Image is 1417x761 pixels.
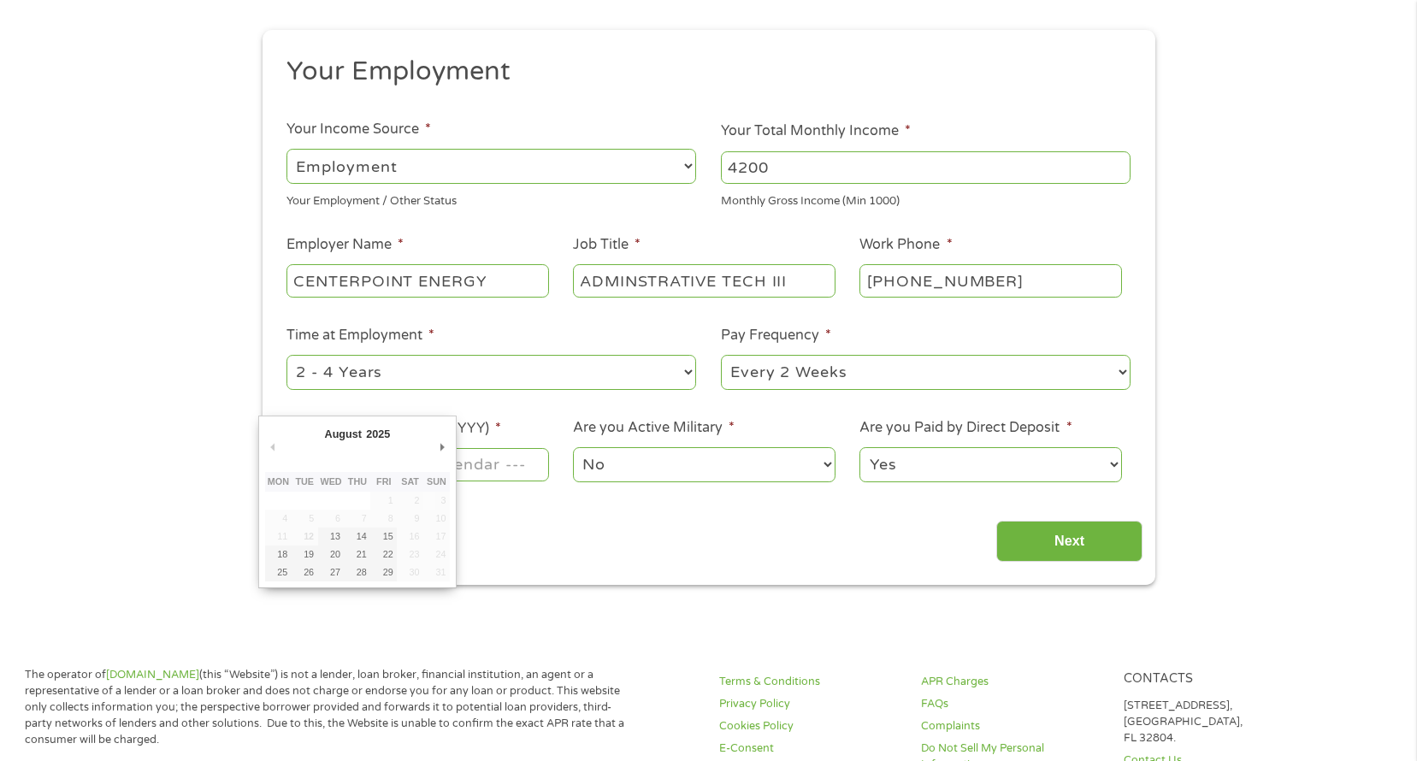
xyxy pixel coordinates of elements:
label: Are you Active Military [573,419,735,437]
a: Privacy Policy [719,696,900,712]
button: 25 [265,563,292,581]
a: E-Consent [719,740,900,757]
button: 13 [318,528,345,546]
button: Previous Month [265,435,280,458]
p: [STREET_ADDRESS], [GEOGRAPHIC_DATA], FL 32804. [1124,698,1305,746]
input: Next [996,521,1142,563]
a: FAQs [921,696,1102,712]
div: August [322,422,364,445]
input: Walmart [286,264,548,297]
label: Your Total Monthly Income [721,122,911,140]
abbr: Sunday [427,476,446,487]
label: Job Title [573,236,641,254]
button: 26 [292,563,318,581]
input: 1800 [721,151,1131,184]
button: 27 [318,563,345,581]
label: Time at Employment [286,327,434,345]
abbr: Thursday [348,476,367,487]
button: 20 [318,546,345,563]
abbr: Wednesday [320,476,341,487]
input: (231) 754-4010 [859,264,1121,297]
button: 28 [344,563,370,581]
label: Work Phone [859,236,952,254]
h2: Your Employment [286,55,1118,89]
button: 18 [265,546,292,563]
div: Monthly Gross Income (Min 1000) [721,187,1131,210]
button: 29 [370,563,397,581]
div: Your Employment / Other Status [286,187,696,210]
button: 21 [344,546,370,563]
div: 2025 [364,422,393,445]
h4: Contacts [1124,671,1305,687]
abbr: Monday [268,476,289,487]
a: Complaints [921,718,1102,734]
button: 14 [344,528,370,546]
button: 15 [370,528,397,546]
button: Next Month [434,435,450,458]
a: Cookies Policy [719,718,900,734]
button: 19 [292,546,318,563]
label: Pay Frequency [721,327,831,345]
a: [DOMAIN_NAME] [106,668,199,681]
a: Terms & Conditions [719,674,900,690]
a: APR Charges [921,674,1102,690]
button: 22 [370,546,397,563]
p: The operator of (this “Website”) is not a lender, loan broker, financial institution, an agent or... [25,667,632,747]
label: Employer Name [286,236,404,254]
input: Cashier [573,264,835,297]
label: Your Income Source [286,121,431,139]
abbr: Friday [376,476,391,487]
abbr: Tuesday [295,476,314,487]
abbr: Saturday [401,476,419,487]
label: Are you Paid by Direct Deposit [859,419,1072,437]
